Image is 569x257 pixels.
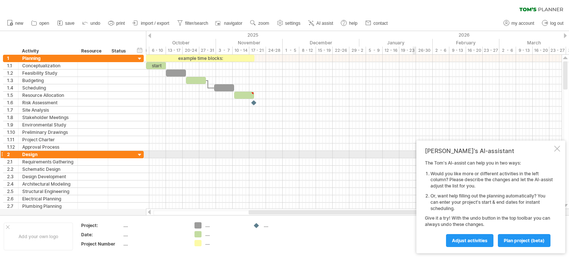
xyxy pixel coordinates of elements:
div: 2.3 [7,173,18,180]
span: plan project (beta) [504,238,545,243]
div: 2.1 [7,158,18,165]
a: settings [275,18,303,28]
div: February 2026 [433,39,499,47]
div: 8 - 12 [299,47,316,54]
div: 13 - 17 [166,47,183,54]
div: .... [205,222,246,229]
div: .... [205,231,246,237]
a: save [55,18,77,28]
div: 1.9 [7,121,18,128]
div: 26-30 [416,47,433,54]
div: 1.7 [7,106,18,114]
div: 1.4 [7,84,18,91]
div: Stakeholder Meetings [22,114,74,121]
li: Would you like more or different activities in the left column? Please describe the changes and l... [430,171,553,189]
span: zoom [258,21,269,26]
div: 23 - 27 [483,47,499,54]
div: The Tom's AI-assist can help you in two ways: Give it a try! With the undo button in the top tool... [425,160,553,247]
div: 27 - 31 [199,47,216,54]
div: January 2026 [359,39,433,47]
div: Site Analysis [22,106,74,114]
div: Project Charter [22,136,74,143]
div: Design Development [22,173,74,180]
div: Design [22,151,74,158]
div: .... [123,231,186,238]
div: 2 - 6 [499,47,516,54]
div: 19 - 23 [399,47,416,54]
span: my account [512,21,534,26]
li: Or, want help filling out the planning automatically? You can enter your project's start & end da... [430,193,553,212]
div: Electrical Planning [22,195,74,202]
div: Scheduling [22,84,74,91]
div: Environmental Study [22,121,74,128]
span: filter/search [185,21,208,26]
div: Risk Assessment [22,99,74,106]
a: import / export [131,18,172,28]
div: 2.2 [7,166,18,173]
div: 9 - 13 [449,47,466,54]
div: .... [123,241,186,247]
div: Preliminary Drawings [22,129,74,136]
span: open [39,21,49,26]
span: contact [373,21,388,26]
a: log out [540,18,566,28]
div: October 2025 [139,39,216,47]
div: 1.2 [7,70,18,77]
a: print [106,18,127,28]
div: 2 [7,151,18,158]
div: Add your own logo [4,223,73,250]
div: 10 - 14 [233,47,249,54]
a: contact [363,18,390,28]
div: 1.8 [7,114,18,121]
a: Adjust activities [446,234,493,247]
div: example time blocks: [146,55,254,62]
div: 2.6 [7,195,18,202]
span: import / export [141,21,169,26]
a: undo [80,18,103,28]
div: November 2025 [216,39,283,47]
div: Activity [22,47,73,55]
div: Approval Process [22,143,74,151]
div: 1.6 [7,99,18,106]
div: 9 - 13 [516,47,533,54]
div: Resource [81,47,104,55]
a: new [5,18,26,28]
div: Structural Engineering [22,188,74,195]
div: 15 - 19 [316,47,333,54]
div: 2.7 [7,203,18,210]
div: 6 - 10 [149,47,166,54]
div: 12 - 16 [383,47,399,54]
div: 5 - 9 [366,47,383,54]
span: Adjust activities [452,238,488,243]
div: 1.5 [7,92,18,99]
div: 1 [7,55,18,62]
div: [PERSON_NAME]'s AI-assistant [425,147,553,155]
span: print [116,21,125,26]
div: 22-26 [333,47,349,54]
div: Date: [81,231,122,238]
div: 2 - 6 [433,47,449,54]
a: filter/search [175,18,210,28]
div: 1.3 [7,77,18,84]
div: December 2025 [283,39,359,47]
a: plan project (beta) [498,234,550,247]
div: start [146,62,166,69]
div: 29 - 2 [349,47,366,54]
div: 1.11 [7,136,18,143]
div: Plumbing Planning [22,203,74,210]
div: Planning [22,55,74,62]
span: save [65,21,74,26]
div: 17 - 21 [249,47,266,54]
div: 2.5 [7,188,18,195]
span: log out [550,21,563,26]
a: my account [502,18,536,28]
div: 1 - 5 [283,47,299,54]
div: Feasibility Study [22,70,74,77]
div: 20-24 [183,47,199,54]
div: Budgeting [22,77,74,84]
span: settings [285,21,300,26]
div: Resource Allocation [22,92,74,99]
a: help [339,18,360,28]
div: .... [264,222,304,229]
span: new [15,21,23,26]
